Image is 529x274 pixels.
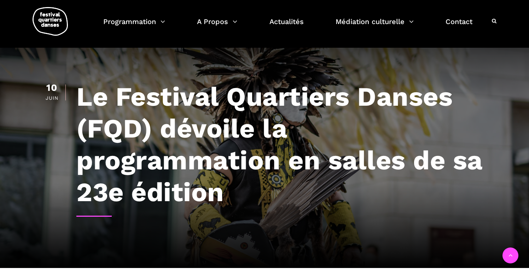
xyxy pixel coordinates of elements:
[336,16,414,36] a: Médiation culturelle
[45,95,58,100] div: Juin
[103,16,165,36] a: Programmation
[45,83,58,93] div: 10
[197,16,237,36] a: A Propos
[446,16,472,36] a: Contact
[269,16,304,36] a: Actualités
[76,81,484,208] h1: Le Festival Quartiers Danses (FQD) dévoile la programmation en salles de sa 23e édition
[33,7,68,36] img: logo-fqd-med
